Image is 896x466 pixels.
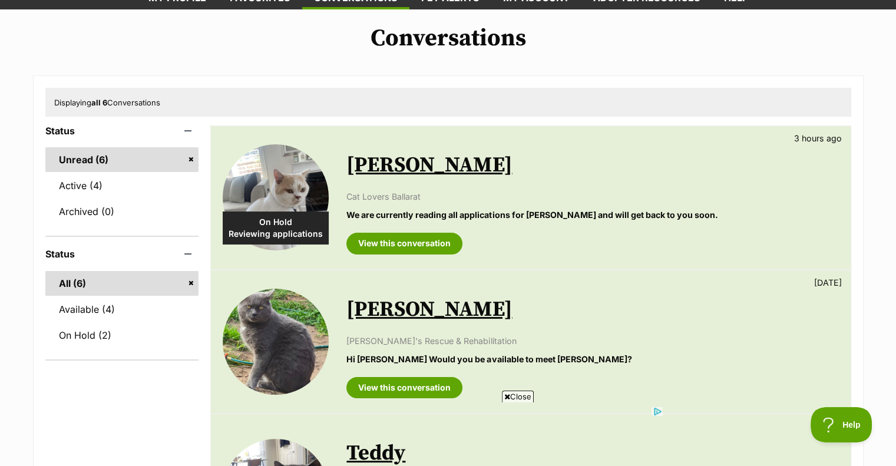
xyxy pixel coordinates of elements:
a: [PERSON_NAME] [346,296,512,323]
strong: all 6 [91,98,107,107]
a: Available (4) [45,297,199,322]
a: Unread (6) [45,147,199,172]
a: View this conversation [346,233,462,254]
p: 3 hours ago [794,132,842,144]
a: View this conversation [346,377,462,398]
p: [PERSON_NAME]'s Rescue & Rehabilitation [346,335,838,347]
span: Reviewing applications [223,228,329,240]
iframe: Advertisement [234,407,663,460]
p: [DATE] [814,276,842,289]
img: Noah [223,289,329,395]
iframe: Help Scout Beacon - Open [811,407,872,442]
span: Close [502,391,534,402]
a: Archived (0) [45,199,199,224]
header: Status [45,249,199,259]
a: [PERSON_NAME] [346,152,512,179]
header: Status [45,125,199,136]
p: Hi [PERSON_NAME] Would you be available to meet [PERSON_NAME]? [346,353,838,365]
p: Cat Lovers Ballarat [346,190,838,203]
span: Displaying Conversations [54,98,160,107]
img: Gary [223,144,329,250]
a: Active (4) [45,173,199,198]
p: We are currently reading all applications for [PERSON_NAME] and will get back to you soon. [346,209,838,221]
a: On Hold (2) [45,323,199,348]
div: On Hold [223,211,329,244]
a: All (6) [45,271,199,296]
